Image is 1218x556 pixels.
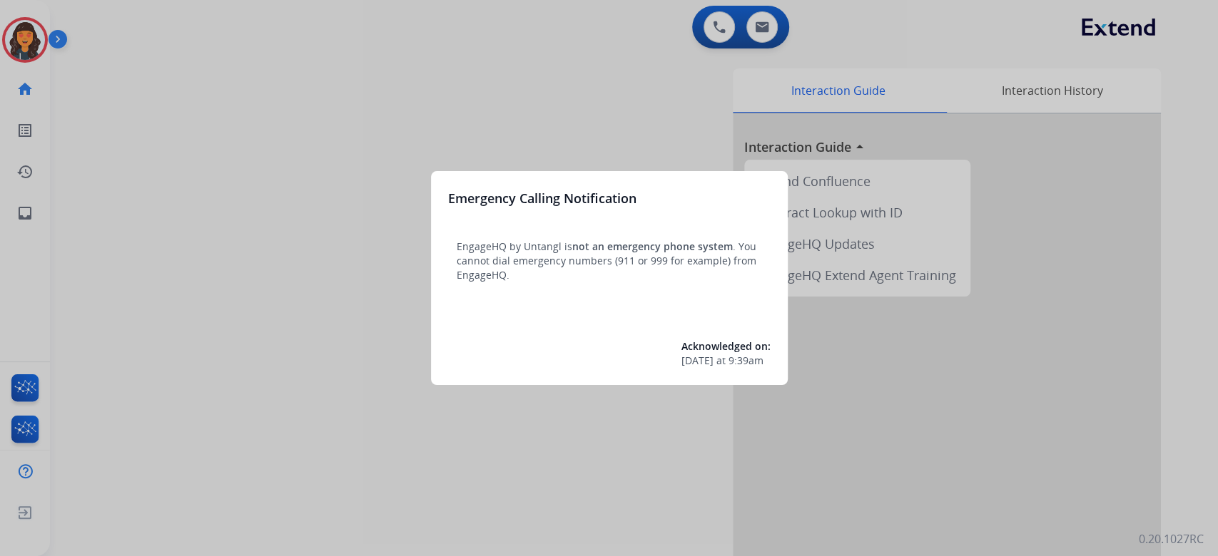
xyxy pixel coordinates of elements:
p: EngageHQ by Untangl is . You cannot dial emergency numbers (911 or 999 for example) from EngageHQ. [457,240,762,282]
span: Acknowledged on: [681,339,771,353]
div: at [681,354,771,368]
span: not an emergency phone system [572,240,733,253]
span: [DATE] [681,354,714,368]
h3: Emergency Calling Notification [448,188,636,208]
p: 0.20.1027RC [1139,530,1204,547]
span: 9:39am [729,354,763,368]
